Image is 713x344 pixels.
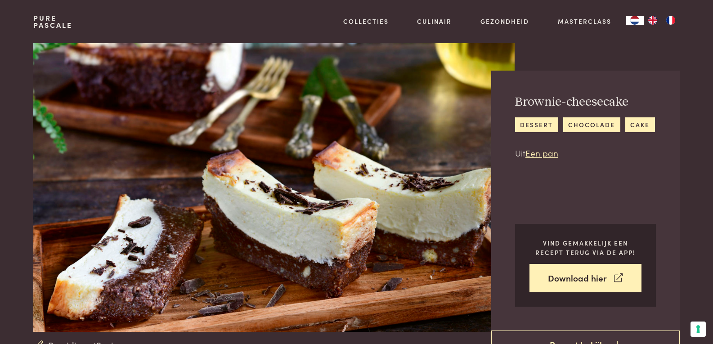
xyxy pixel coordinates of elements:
[529,238,641,257] p: Vind gemakkelijk een recept terug via de app!
[525,147,558,159] a: Een pan
[417,17,452,26] a: Culinair
[626,16,680,25] aside: Language selected: Nederlands
[558,17,611,26] a: Masterclass
[515,147,655,160] p: Uit
[343,17,389,26] a: Collecties
[644,16,662,25] a: EN
[625,117,655,132] a: cake
[662,16,680,25] a: FR
[644,16,680,25] ul: Language list
[515,117,558,132] a: dessert
[480,17,529,26] a: Gezondheid
[626,16,644,25] div: Language
[515,94,655,110] h2: Brownie-cheesecake
[33,43,514,332] img: Brownie-cheesecake
[626,16,644,25] a: NL
[563,117,620,132] a: chocolade
[691,322,706,337] button: Uw voorkeuren voor toestemming voor trackingtechnologieën
[33,14,72,29] a: PurePascale
[529,264,641,292] a: Download hier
